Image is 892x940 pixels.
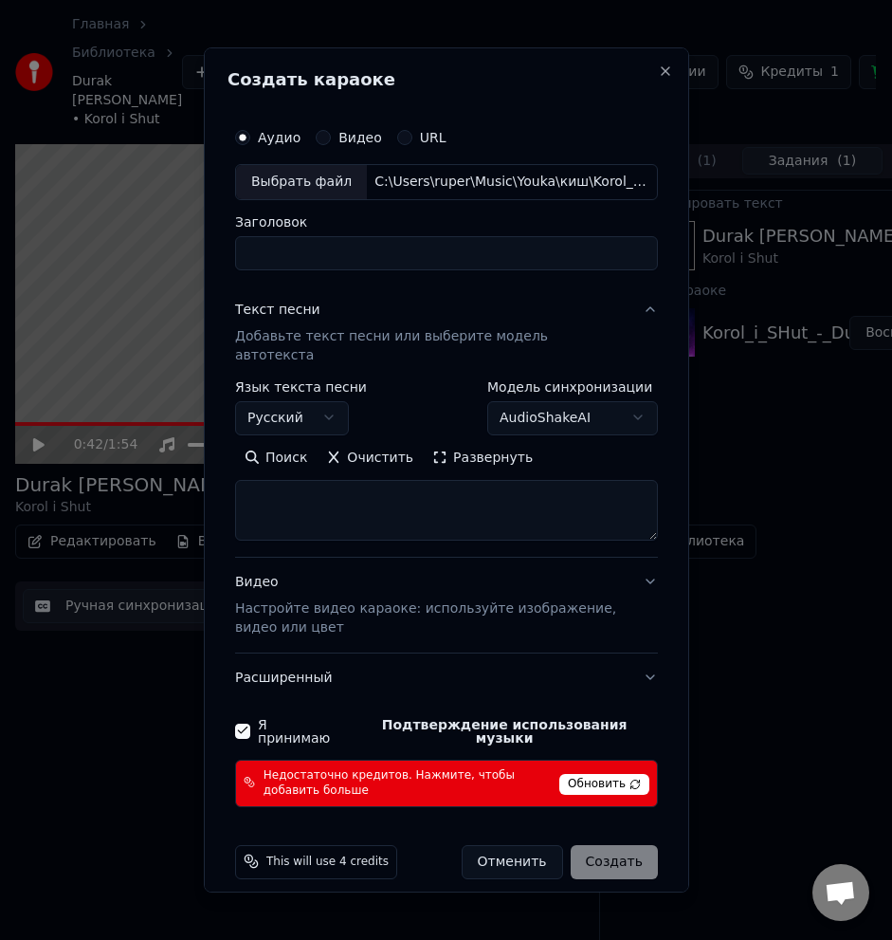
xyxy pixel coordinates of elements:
button: Расширенный [235,653,658,702]
span: This will use 4 credits [266,854,389,869]
span: Недостаточно кредитов. Нажмите, чтобы добавить больше [263,767,551,798]
button: Я принимаю [351,717,658,744]
button: Поиск [235,442,317,472]
button: Текст песниДобавьте текст песни или выберите модель автотекста [235,286,658,380]
label: Видео [338,131,382,144]
label: URL [419,131,446,144]
div: C:\Users\ruper\Music\Youka\киш\Korol_i_SHut_-_Lesnik_62571704.mp3 [367,173,657,192]
div: Текст песни [235,301,320,320]
div: Текст песниДобавьте текст песни или выберите модель автотекста [235,379,658,556]
label: Заголовок [235,215,658,229]
div: Выбрать файл [236,165,367,199]
button: ВидеоНастройте видео караоке: используйте изображение, видео или цвет [235,557,658,652]
button: Очистить [317,442,423,472]
p: Настройте видео караоке: используйте изображение, видео или цвет [235,599,628,636]
h2: Создать караоке [228,71,665,88]
label: Язык текста песни [235,379,367,393]
div: Видео [235,572,628,636]
p: Добавьте текст песни или выберите модель автотекста [235,327,628,365]
span: Обновить [559,774,649,795]
label: Модель синхронизации [487,379,658,393]
button: Отменить [461,844,562,878]
label: Аудио [258,131,300,144]
label: Я принимаю [258,717,658,744]
button: Развернуть [423,442,542,472]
